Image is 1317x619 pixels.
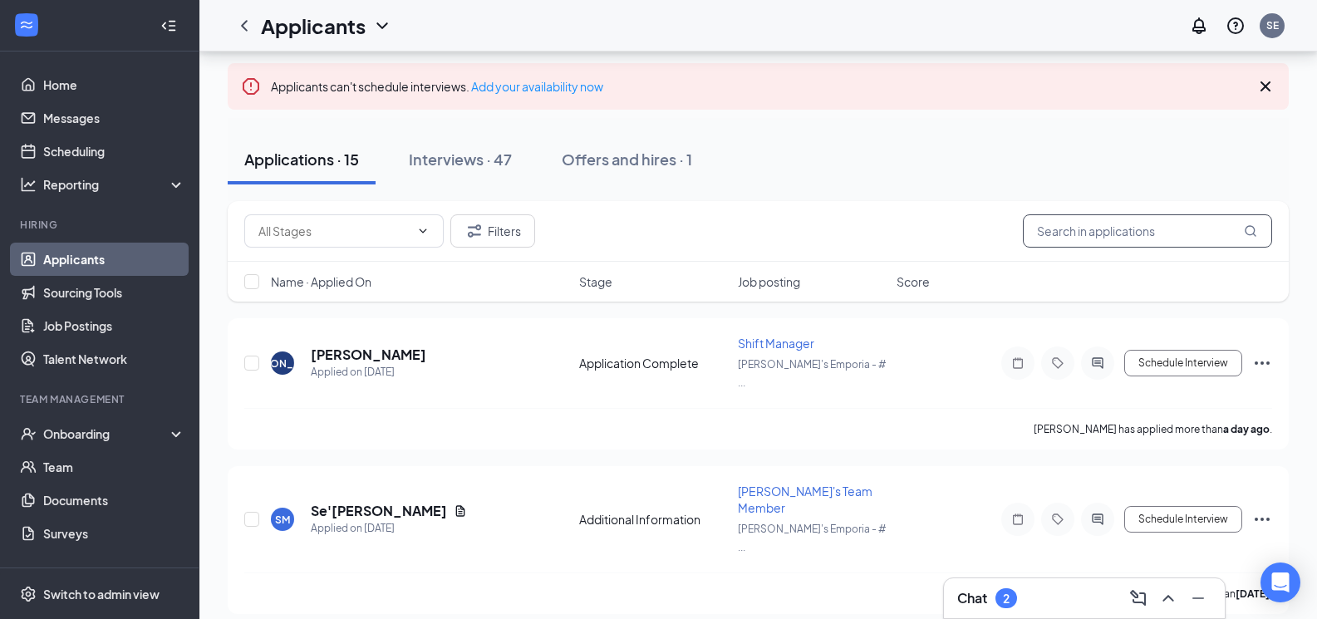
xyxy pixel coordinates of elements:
svg: ChevronDown [372,16,392,36]
div: 2 [1003,592,1010,606]
button: Schedule Interview [1124,350,1242,376]
button: ChevronUp [1155,585,1182,612]
a: Job Postings [43,309,185,342]
a: Home [43,68,185,101]
svg: Note [1008,513,1028,526]
svg: ChevronLeft [234,16,254,36]
div: SE [1266,18,1279,32]
a: Team [43,450,185,484]
span: Job posting [738,273,800,290]
div: Additional Information [579,511,728,528]
a: Add your availability now [471,79,603,94]
svg: MagnifyingGlass [1244,224,1257,238]
b: [DATE] [1236,587,1270,600]
div: Offers and hires · 1 [562,149,692,169]
span: Name · Applied On [271,273,371,290]
svg: ActiveChat [1088,513,1108,526]
svg: Ellipses [1252,353,1272,373]
div: Application Complete [579,355,728,371]
svg: Note [1008,356,1028,370]
span: Stage [579,273,612,290]
svg: ChevronUp [1158,588,1178,608]
button: Minimize [1185,585,1211,612]
span: Shift Manager [738,336,814,351]
input: All Stages [258,222,410,240]
a: Sourcing Tools [43,276,185,309]
div: Applications · 15 [244,149,359,169]
div: Open Intercom Messenger [1260,563,1300,602]
div: [PERSON_NAME] [240,356,326,371]
a: Scheduling [43,135,185,168]
div: Reporting [43,176,186,193]
svg: Settings [20,586,37,602]
div: Applied on [DATE] [311,364,426,381]
div: SM [275,513,290,527]
svg: Ellipses [1252,509,1272,529]
div: Team Management [20,392,182,406]
button: Filter Filters [450,214,535,248]
b: a day ago [1223,423,1270,435]
button: Schedule Interview [1124,506,1242,533]
svg: Document [454,504,467,518]
h3: Chat [957,589,987,607]
a: Applicants [43,243,185,276]
svg: Tag [1048,513,1068,526]
div: Switch to admin view [43,586,160,602]
h1: Applicants [261,12,366,40]
span: [PERSON_NAME]'s Emporia - # ... [738,358,886,389]
a: Surveys [43,517,185,550]
svg: Filter [464,221,484,241]
svg: Cross [1256,76,1275,96]
span: Score [897,273,930,290]
svg: Tag [1048,356,1068,370]
svg: WorkstreamLogo [18,17,35,33]
span: Applicants can't schedule interviews. [271,79,603,94]
div: Onboarding [43,425,171,442]
span: [PERSON_NAME]'s Team Member [738,484,872,515]
svg: ComposeMessage [1128,588,1148,608]
svg: ChevronDown [416,224,430,238]
a: Documents [43,484,185,517]
svg: Notifications [1189,16,1209,36]
svg: Minimize [1188,588,1208,608]
svg: ActiveChat [1088,356,1108,370]
svg: Analysis [20,176,37,193]
button: ComposeMessage [1125,585,1152,612]
div: Applied on [DATE] [311,520,467,537]
svg: Error [241,76,261,96]
svg: UserCheck [20,425,37,442]
div: Hiring [20,218,182,232]
p: [PERSON_NAME] has applied more than . [1034,422,1272,436]
div: Interviews · 47 [409,149,512,169]
svg: Collapse [160,17,177,34]
h5: Se'[PERSON_NAME] [311,502,447,520]
a: Messages [43,101,185,135]
input: Search in applications [1023,214,1272,248]
span: [PERSON_NAME]'s Emporia - # ... [738,523,886,553]
svg: QuestionInfo [1226,16,1246,36]
h5: [PERSON_NAME] [311,346,426,364]
a: Talent Network [43,342,185,376]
